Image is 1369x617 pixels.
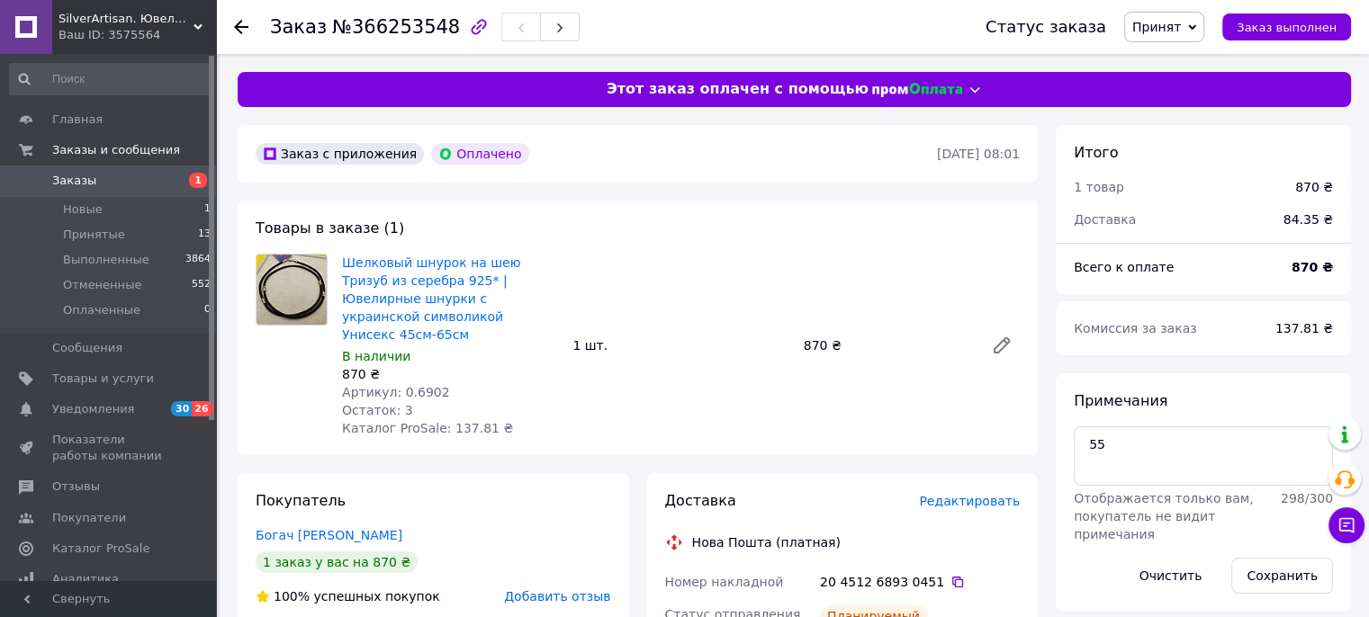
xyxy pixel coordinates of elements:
span: Отзывы [52,478,100,495]
div: Вернуться назад [234,18,248,36]
span: Товары и услуги [52,371,154,387]
a: Редактировать [984,327,1020,363]
span: Комиссия за заказ [1074,321,1197,335]
span: 298 / 300 [1281,491,1333,505]
span: Уведомления [52,401,134,417]
span: 100% [274,589,310,604]
time: [DATE] 08:01 [937,147,1020,161]
span: Каталог ProSale [52,541,149,557]
span: Принят [1132,20,1181,34]
span: 30 [171,401,192,416]
span: 1 [204,201,211,218]
span: 3864 [185,252,211,268]
div: 870 ₴ [797,333,977,358]
div: успешных покупок [256,587,440,605]
a: Шелковый шнурок на шею Тризуб из серебра 925* | Ювелирные шнурки с украинской символикой Унисекс ... [342,255,520,342]
span: Этот заказ оплачен с помощью [607,79,869,100]
span: Покупатель [256,492,346,509]
span: 26 [192,401,212,416]
div: 1 шт. [565,333,796,358]
button: Сохранить [1231,558,1333,594]
span: Отображается только вам, покупатель не видит примечания [1074,491,1254,541]
div: Статус заказа [986,18,1106,36]
a: Богач [PERSON_NAME] [256,528,402,542]
span: Заказы [52,173,96,189]
span: Каталог ProSale: 137.81 ₴ [342,421,513,435]
div: 870 ₴ [342,365,558,383]
div: 84.35 ₴ [1273,200,1344,239]
span: 552 [192,277,211,293]
span: 0 [204,302,211,318]
div: Нова Пошта (платная) [688,533,845,551]
span: Итого [1074,144,1118,161]
span: Артикул: 0.6902 [342,385,450,399]
span: В наличии [342,349,410,363]
span: Доставка [1074,212,1136,227]
span: Покупатели [52,510,126,526]
span: Заказ [270,16,327,38]
div: 870 ₴ [1295,178,1333,196]
span: 13 [198,227,211,243]
div: Заказ с приложения [256,143,424,165]
span: Главная [52,112,103,128]
span: Принятые [63,227,125,243]
div: 1 заказ у вас на 870 ₴ [256,551,418,573]
span: 137.81 ₴ [1275,321,1333,335]
span: Показатели работы компании [52,432,167,464]
span: Выполненные [63,252,149,268]
span: Номер накладной [665,575,784,589]
span: 1 [189,173,207,188]
img: Шелковый шнурок на шею Тризуб из серебра 925* | Ювелирные шнурки с украинской символикой Унисекс ... [257,255,327,325]
span: Сообщения [52,340,122,356]
input: Поиск [9,63,212,95]
button: Очистить [1124,558,1218,594]
span: Заказ выполнен [1237,21,1337,34]
span: SilverArtisan. Ювелирные украшения. [59,11,194,27]
span: Остаток: 3 [342,403,413,417]
div: 20 4512 6893 0451 [820,573,1020,591]
span: Отмененные [63,277,141,293]
span: Добавить отзыв [504,589,610,604]
span: №366253548 [332,16,460,38]
span: Товары в заказе (1) [256,219,404,237]
textarea: 55 [1074,426,1333,486]
span: Всего к оплате [1074,260,1174,274]
b: 870 ₴ [1292,260,1333,274]
span: Редактировать [919,494,1020,508]
div: Ваш ID: 3575564 [59,27,216,43]
span: Доставка [665,492,736,509]
span: Аналитика [52,571,119,587]
span: Оплаченные [63,302,140,318]
div: Оплачено [431,143,528,165]
button: Заказ выполнен [1222,13,1351,40]
span: Примечания [1074,392,1167,409]
span: Заказы и сообщения [52,142,180,158]
span: Новые [63,201,103,218]
span: 1 товар [1074,180,1124,194]
button: Чат с покупателем [1328,507,1364,543]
